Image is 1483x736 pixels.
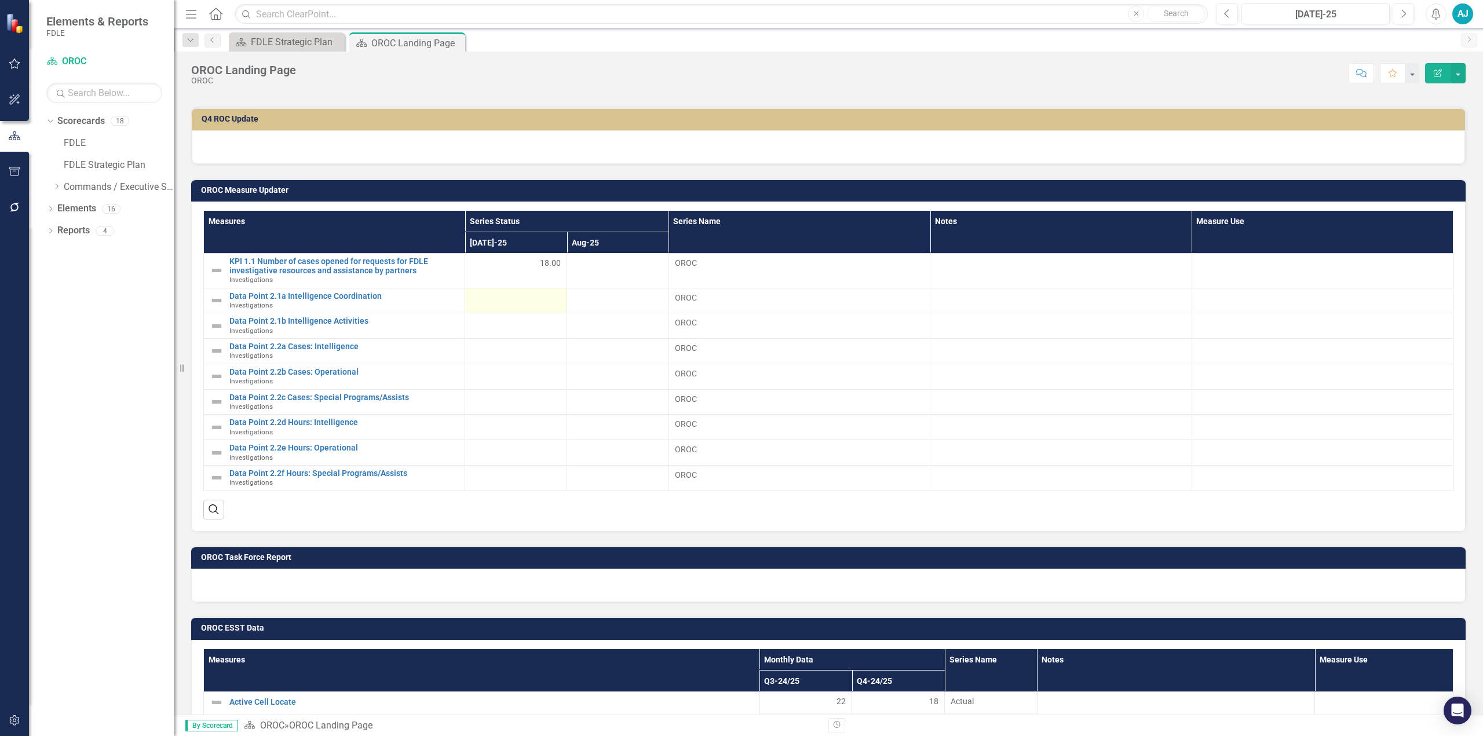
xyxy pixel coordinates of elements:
td: Double-Click to Edit [945,691,1038,713]
span: Investigations [229,377,273,385]
td: Double-Click to Edit Right Click for Context Menu [204,440,465,466]
span: OROC [675,257,924,269]
h3: OROC ESST Data [201,624,1460,632]
td: Double-Click to Edit [1192,465,1453,490]
td: Double-Click to Edit [465,465,567,490]
td: Double-Click to Edit [1192,415,1453,440]
img: Not Defined [210,319,224,333]
button: [DATE]-25 [1241,3,1390,24]
td: Double-Click to Edit [1192,389,1453,415]
span: Investigations [229,301,273,309]
td: Double-Click to Edit [930,440,1192,466]
div: FDLE Strategic Plan [251,35,342,49]
td: Double-Click to Edit [669,339,930,364]
td: Double-Click to Edit [1192,254,1453,288]
td: Double-Click to Edit Right Click for Context Menu [204,254,465,288]
span: Investigations [229,402,273,411]
a: Data Point 2.2a Cases: Intelligence [229,342,459,351]
td: Double-Click to Edit [669,364,930,389]
a: FDLE Strategic Plan [232,35,342,49]
a: Active Cell Locate [229,698,754,706]
td: Double-Click to Edit [930,389,1192,415]
button: AJ [1452,3,1473,24]
a: Elements [57,202,96,215]
td: Double-Click to Edit [1192,313,1453,339]
span: Elements & Reports [46,14,148,28]
div: 4 [96,226,114,236]
td: Double-Click to Edit [567,415,669,440]
a: Data Point 2.2f Hours: Special Programs/Assists [229,469,459,478]
td: Double-Click to Edit Right Click for Context Menu [204,389,465,415]
a: KPI 1.1 Number of cases opened for requests for FDLE investigative resources and assistance by pa... [229,257,459,275]
div: [DATE]-25 [1245,8,1386,21]
a: Scorecards [57,115,105,128]
td: Double-Click to Edit [930,288,1192,313]
img: Not Defined [210,395,224,409]
h3: Q4 ROC Update [202,115,1459,123]
h3: OROC Task Force Report [201,553,1460,562]
a: OROC [260,720,284,731]
span: By Scorecard [185,720,238,731]
td: Double-Click to Edit [567,364,669,389]
td: Double-Click to Edit [567,288,669,313]
input: Search Below... [46,83,162,103]
span: 18.00 [540,257,561,269]
img: Not Defined [210,420,224,434]
img: ClearPoint Strategy [6,13,26,34]
td: Double-Click to Edit [1192,364,1453,389]
span: Investigations [229,428,273,436]
div: 16 [102,204,120,214]
td: Double-Click to Edit [669,440,930,466]
td: Double-Click to Edit [567,313,669,339]
img: Not Defined [210,471,224,485]
td: Double-Click to Edit [1192,440,1453,466]
div: Open Intercom Messenger [1444,697,1471,724]
a: Data Point 2.1b Intelligence Activities [229,317,459,325]
td: Double-Click to Edit [669,389,930,415]
td: Double-Click to Edit [567,339,669,364]
div: 18 [111,116,129,126]
h3: OROC Measure Updater [201,186,1460,195]
a: Data Point 2.1a Intelligence Coordination [229,292,459,301]
a: Commands / Executive Support Branch [64,181,174,194]
span: OROC [675,368,924,379]
td: Double-Click to Edit [465,254,567,288]
td: Double-Click to Edit [465,364,567,389]
td: Double-Click to Edit [567,389,669,415]
img: Not Defined [210,695,224,709]
a: FDLE Strategic Plan [64,159,174,172]
td: Double-Click to Edit [930,254,1192,288]
td: Double-Click to Edit [930,415,1192,440]
td: Double-Click to Edit Right Click for Context Menu [204,313,465,339]
td: Double-Click to Edit [465,415,567,440]
td: Double-Click to Edit [930,364,1192,389]
div: OROC Landing Page [191,64,296,76]
a: FDLE [64,137,174,150]
td: Double-Click to Edit Right Click for Context Menu [204,415,465,440]
a: Reports [57,224,90,237]
td: Double-Click to Edit [1192,339,1453,364]
button: Search [1147,6,1205,22]
img: Not Defined [210,344,224,358]
img: Not Defined [210,369,224,383]
span: Investigations [229,478,273,486]
span: 22 [837,695,846,707]
img: Not Defined [210,446,224,460]
span: OROC [675,393,924,405]
span: Search [1164,9,1189,18]
td: Double-Click to Edit [567,465,669,490]
input: Search ClearPoint... [235,4,1208,24]
td: Double-Click to Edit [1037,691,1314,734]
span: OROC [675,469,924,481]
td: Double-Click to Edit [669,415,930,440]
span: Investigations [229,351,273,360]
td: Double-Click to Edit [465,339,567,364]
td: Double-Click to Edit [465,389,567,415]
img: Not Defined [210,263,224,277]
td: Double-Click to Edit [465,313,567,339]
td: Double-Click to Edit Right Click for Context Menu [204,691,760,734]
span: OROC [675,418,924,430]
span: Actual [951,695,1031,707]
div: » [244,719,820,733]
